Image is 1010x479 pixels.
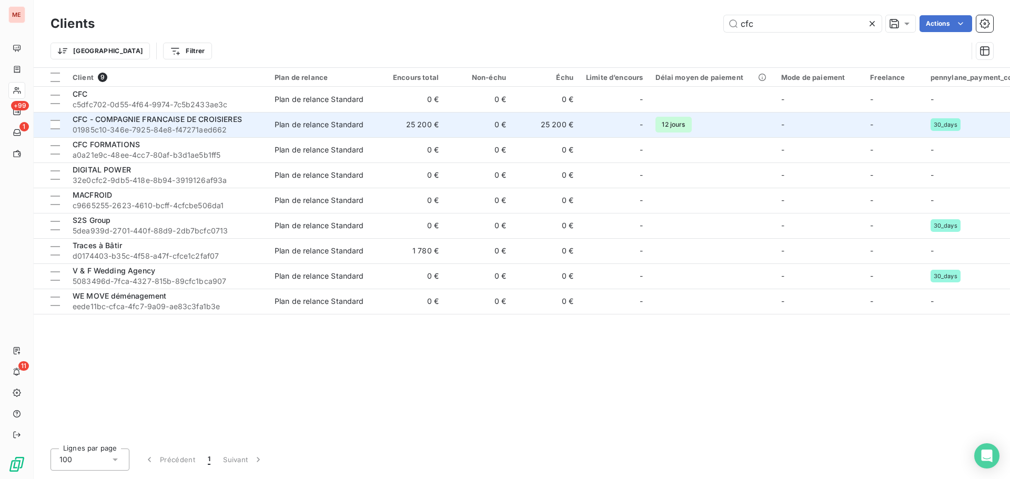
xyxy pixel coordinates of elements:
span: V & F Wedding Agency [73,266,155,275]
span: - [870,145,873,154]
span: Traces à Bâtir [73,241,122,250]
td: 0 € [378,137,445,162]
div: Plan de relance [275,73,371,81]
span: - [931,196,934,205]
span: 9 [98,73,107,82]
span: CFC - COMPAGNIE FRANCAISE DE CROISIERES [73,115,242,124]
div: ME [8,6,25,23]
td: 0 € [445,289,512,314]
td: 0 € [512,213,580,238]
td: 0 € [378,213,445,238]
td: 0 € [512,289,580,314]
button: Suivant [217,449,270,471]
div: Limite d’encours [586,73,643,81]
td: 1 780 € [378,238,445,263]
span: - [640,145,643,155]
div: Encours total [384,73,439,81]
span: 5083496d-7fca-4327-815b-89cfc1bca907 [73,276,262,287]
div: Plan de relance Standard [275,296,364,307]
span: - [870,246,873,255]
button: [GEOGRAPHIC_DATA] [50,43,150,59]
span: - [931,170,934,179]
span: - [870,120,873,129]
span: 30_days [934,273,957,279]
span: 01985c10-346e-7925-84e8-f47271aed662 [73,125,262,135]
td: 0 € [378,162,445,188]
span: - [931,95,934,104]
span: 32e0cfc2-9db5-418e-8b94-3919126af93a [73,175,262,186]
div: Plan de relance Standard [275,94,364,105]
td: 0 € [512,263,580,289]
span: - [931,246,934,255]
span: 5dea939d-2701-440f-88d9-2db7bcfc0713 [73,226,262,236]
span: - [870,95,873,104]
span: - [640,220,643,231]
button: 1 [201,449,217,471]
span: - [640,246,643,256]
span: 100 [59,454,72,465]
span: - [640,170,643,180]
span: - [781,196,784,205]
div: Plan de relance Standard [275,119,364,130]
span: - [931,297,934,305]
span: - [870,297,873,305]
div: Plan de relance Standard [275,271,364,281]
span: - [931,145,934,154]
td: 0 € [378,289,445,314]
td: 0 € [512,137,580,162]
button: Précédent [138,449,201,471]
h3: Clients [50,14,95,33]
td: 0 € [512,188,580,213]
div: Freelance [870,73,917,81]
div: Plan de relance Standard [275,170,364,180]
span: - [781,120,784,129]
div: Plan de relance Standard [275,145,364,155]
span: eede11bc-cfca-4fc7-9a09-ae83c3fa1b3e [73,301,262,312]
span: - [640,195,643,206]
span: - [781,95,784,104]
span: MACFROID [73,190,112,199]
td: 25 200 € [378,112,445,137]
span: 1 [19,122,29,131]
span: +99 [11,101,29,110]
span: - [870,271,873,280]
span: - [781,271,784,280]
span: Client [73,73,94,81]
input: Rechercher [724,15,882,32]
div: Délai moyen de paiement [655,73,768,81]
span: - [870,170,873,179]
span: - [781,221,784,230]
div: Échu [519,73,573,81]
span: S2S Group [73,216,110,225]
span: CFC [73,89,87,98]
span: a0a21e9c-48ee-4cc7-80af-b3d1ae5b1ff5 [73,150,262,160]
td: 0 € [378,263,445,289]
span: CFC FORMATIONS [73,140,140,149]
span: - [781,297,784,305]
td: 0 € [445,162,512,188]
td: 0 € [445,112,512,137]
div: Plan de relance Standard [275,246,364,256]
div: Plan de relance Standard [275,195,364,206]
td: 0 € [512,238,580,263]
div: Non-échu [451,73,506,81]
button: Actions [920,15,972,32]
span: - [781,145,784,154]
span: DIGITAL POWER [73,165,131,174]
td: 0 € [445,238,512,263]
img: Logo LeanPay [8,456,25,473]
span: - [640,271,643,281]
span: 30_days [934,121,957,128]
span: - [781,246,784,255]
td: 0 € [445,137,512,162]
td: 0 € [378,188,445,213]
button: Filtrer [163,43,211,59]
span: - [870,196,873,205]
span: - [781,170,784,179]
span: 12 jours [655,117,691,133]
td: 25 200 € [512,112,580,137]
td: 0 € [445,263,512,289]
div: Plan de relance Standard [275,220,364,231]
span: - [870,221,873,230]
td: 0 € [512,162,580,188]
